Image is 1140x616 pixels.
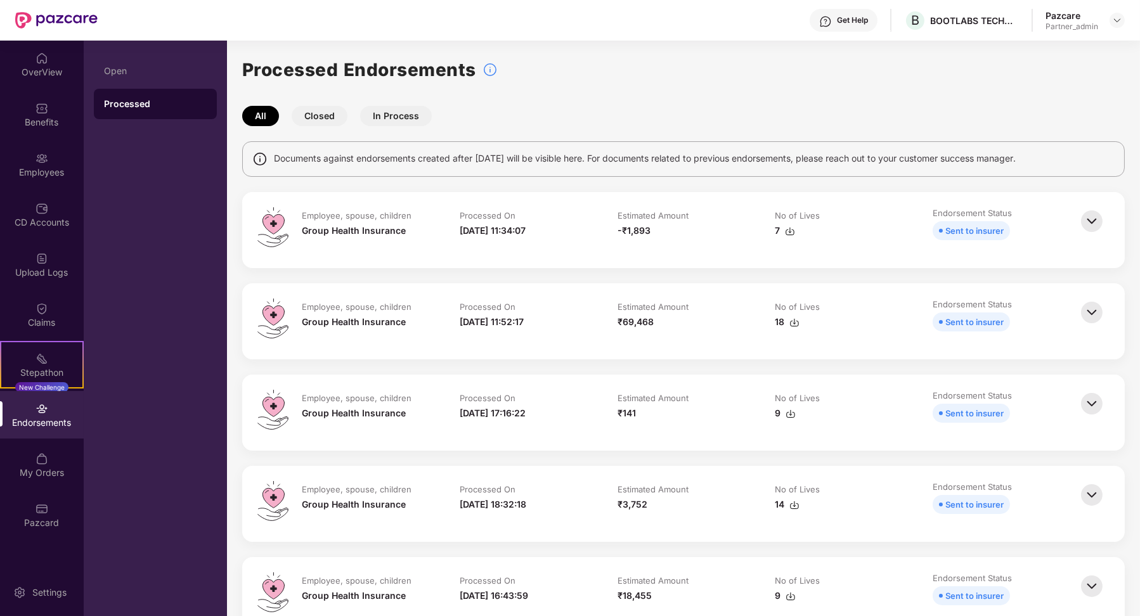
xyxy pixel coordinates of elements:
div: BOOTLABS TECHNOLOGIES PRIVATE LIMITED [930,15,1019,27]
div: No of Lives [775,210,820,221]
h1: Processed Endorsements [242,56,476,84]
div: Stepathon [1,366,82,379]
div: Estimated Amount [618,484,689,495]
div: 9 [775,406,796,420]
div: ₹141 [618,406,636,420]
img: svg+xml;base64,PHN2ZyBpZD0iRW5kb3JzZW1lbnRzIiB4bWxucz0iaHR0cDovL3d3dy53My5vcmcvMjAwMC9zdmciIHdpZH... [36,402,48,415]
img: svg+xml;base64,PHN2ZyBpZD0iQmFjay0zMngzMiIgeG1sbnM9Imh0dHA6Ly93d3cudzMub3JnLzIwMDAvc3ZnIiB3aWR0aD... [1078,481,1106,509]
div: Sent to insurer [945,497,1004,511]
div: Sent to insurer [945,315,1004,329]
div: Employee, spouse, children [302,575,411,586]
img: svg+xml;base64,PHN2ZyBpZD0iSG9tZSIgeG1sbnM9Imh0dHA6Ly93d3cudzMub3JnLzIwMDAvc3ZnIiB3aWR0aD0iMjAiIG... [36,52,48,65]
div: Open [104,66,207,76]
img: svg+xml;base64,PHN2ZyB4bWxucz0iaHR0cDovL3d3dy53My5vcmcvMjAwMC9zdmciIHdpZHRoPSI0OS4zMiIgaGVpZ2h0PS... [257,572,288,612]
div: [DATE] 11:34:07 [460,224,526,238]
button: Closed [292,106,347,126]
img: svg+xml;base64,PHN2ZyBpZD0iRG93bmxvYWQtMzJ4MzIiIHhtbG5zPSJodHRwOi8vd3d3LnczLm9yZy8yMDAwL3N2ZyIgd2... [789,318,800,328]
div: Group Health Insurance [302,406,406,420]
div: Group Health Insurance [302,589,406,603]
img: svg+xml;base64,PHN2ZyBpZD0iRHJvcGRvd24tMzJ4MzIiIHhtbG5zPSJodHRwOi8vd3d3LnczLm9yZy8yMDAwL3N2ZyIgd2... [1112,15,1122,25]
div: Endorsement Status [933,481,1012,492]
img: svg+xml;base64,PHN2ZyBpZD0iSW5mb18tXzMyeDMyIiBkYXRhLW5hbWU9IkluZm8gLSAzMngzMiIgeG1sbnM9Imh0dHA6Ly... [483,62,498,77]
div: Endorsement Status [933,572,1012,584]
img: svg+xml;base64,PHN2ZyBpZD0iRG93bmxvYWQtMzJ4MzIiIHhtbG5zPSJodHRwOi8vd3d3LnczLm9yZy8yMDAwL3N2ZyIgd2... [786,409,796,419]
img: svg+xml;base64,PHN2ZyBpZD0iQmVuZWZpdHMiIHhtbG5zPSJodHRwOi8vd3d3LnczLm9yZy8yMDAwL3N2ZyIgd2lkdGg9Ij... [36,102,48,115]
img: svg+xml;base64,PHN2ZyB4bWxucz0iaHR0cDovL3d3dy53My5vcmcvMjAwMC9zdmciIHdpZHRoPSI0OS4zMiIgaGVpZ2h0PS... [257,298,288,338]
div: New Challenge [15,382,68,392]
div: [DATE] 11:52:17 [460,315,524,329]
img: svg+xml;base64,PHN2ZyBpZD0iTXlfT3JkZXJzIiBkYXRhLW5hbWU9Ik15IE9yZGVycyIgeG1sbnM9Imh0dHA6Ly93d3cudz... [36,452,48,465]
button: All [242,106,279,126]
div: Settings [29,586,70,599]
div: Estimated Amount [618,392,689,404]
img: svg+xml;base64,PHN2ZyBpZD0iRG93bmxvYWQtMzJ4MzIiIHhtbG5zPSJodHRwOi8vd3d3LnczLm9yZy8yMDAwL3N2ZyIgd2... [786,591,796,601]
div: Processed On [460,301,515,312]
div: Group Health Insurance [302,224,406,238]
div: Get Help [837,15,868,25]
div: Partner_admin [1046,22,1098,32]
div: No of Lives [775,484,820,495]
div: No of Lives [775,301,820,312]
img: svg+xml;base64,PHN2ZyBpZD0iQmFjay0zMngzMiIgeG1sbnM9Imh0dHA6Ly93d3cudzMub3JnLzIwMDAvc3ZnIiB3aWR0aD... [1078,572,1106,600]
div: Pazcare [1046,10,1098,22]
img: svg+xml;base64,PHN2ZyBpZD0iQmFjay0zMngzMiIgeG1sbnM9Imh0dHA6Ly93d3cudzMub3JnLzIwMDAvc3ZnIiB3aWR0aD... [1078,298,1106,326]
div: ₹3,752 [618,497,647,511]
div: Employee, spouse, children [302,210,411,221]
img: svg+xml;base64,PHN2ZyBpZD0iRG93bmxvYWQtMzJ4MzIiIHhtbG5zPSJodHRwOi8vd3d3LnczLm9yZy8yMDAwL3N2ZyIgd2... [789,500,800,510]
div: [DATE] 18:32:18 [460,497,526,511]
img: svg+xml;base64,PHN2ZyBpZD0iSW5mbyIgeG1sbnM9Imh0dHA6Ly93d3cudzMub3JnLzIwMDAvc3ZnIiB3aWR0aD0iMTQiIG... [252,151,268,167]
div: -₹1,893 [618,224,651,238]
div: 7 [775,224,795,238]
img: svg+xml;base64,PHN2ZyBpZD0iQmFjay0zMngzMiIgeG1sbnM9Imh0dHA6Ly93d3cudzMub3JnLzIwMDAvc3ZnIiB3aWR0aD... [1078,390,1106,418]
div: 9 [775,589,796,603]
div: Sent to insurer [945,224,1004,238]
div: [DATE] 16:43:59 [460,589,528,603]
img: svg+xml;base64,PHN2ZyB4bWxucz0iaHR0cDovL3d3dy53My5vcmcvMjAwMC9zdmciIHdpZHRoPSIyMSIgaGVpZ2h0PSIyMC... [36,352,48,365]
div: Endorsement Status [933,207,1012,219]
div: Group Health Insurance [302,315,406,329]
img: svg+xml;base64,PHN2ZyBpZD0iRG93bmxvYWQtMzJ4MzIiIHhtbG5zPSJodHRwOi8vd3d3LnczLm9yZy8yMDAwL3N2ZyIgd2... [785,226,795,236]
img: svg+xml;base64,PHN2ZyBpZD0iRW1wbG95ZWVzIiB4bWxucz0iaHR0cDovL3d3dy53My5vcmcvMjAwMC9zdmciIHdpZHRoPS... [36,152,48,165]
div: Estimated Amount [618,210,689,221]
div: Processed On [460,575,515,586]
div: Sent to insurer [945,406,1004,420]
span: Documents against endorsements created after [DATE] will be visible here. For documents related t... [274,151,1016,165]
img: svg+xml;base64,PHN2ZyB4bWxucz0iaHR0cDovL3d3dy53My5vcmcvMjAwMC9zdmciIHdpZHRoPSI0OS4zMiIgaGVpZ2h0PS... [257,207,288,247]
div: Endorsement Status [933,298,1012,310]
img: svg+xml;base64,PHN2ZyBpZD0iSGVscC0zMngzMiIgeG1sbnM9Imh0dHA6Ly93d3cudzMub3JnLzIwMDAvc3ZnIiB3aWR0aD... [819,15,832,28]
img: svg+xml;base64,PHN2ZyBpZD0iQ0RfQWNjb3VudHMiIGRhdGEtbmFtZT0iQ0QgQWNjb3VudHMiIHhtbG5zPSJodHRwOi8vd3... [36,202,48,215]
div: Processed On [460,210,515,221]
div: No of Lives [775,575,820,586]
div: 18 [775,315,800,329]
div: Employee, spouse, children [302,301,411,312]
div: ₹18,455 [618,589,652,603]
div: ₹69,468 [618,315,654,329]
img: New Pazcare Logo [15,12,98,29]
span: B [911,13,919,28]
div: [DATE] 17:16:22 [460,406,526,420]
div: Processed [104,98,207,110]
button: In Process [360,106,432,126]
div: Estimated Amount [618,575,689,586]
img: svg+xml;base64,PHN2ZyBpZD0iVXBsb2FkX0xvZ3MiIGRhdGEtbmFtZT0iVXBsb2FkIExvZ3MiIHhtbG5zPSJodHRwOi8vd3... [36,252,48,265]
img: svg+xml;base64,PHN2ZyB4bWxucz0iaHR0cDovL3d3dy53My5vcmcvMjAwMC9zdmciIHdpZHRoPSI0OS4zMiIgaGVpZ2h0PS... [257,481,288,521]
div: No of Lives [775,392,820,404]
img: svg+xml;base64,PHN2ZyBpZD0iQ2xhaW0iIHhtbG5zPSJodHRwOi8vd3d3LnczLm9yZy8yMDAwL3N2ZyIgd2lkdGg9IjIwIi... [36,302,48,315]
div: Processed On [460,484,515,495]
img: svg+xml;base64,PHN2ZyBpZD0iUGF6Y2FyZCIgeG1sbnM9Imh0dHA6Ly93d3cudzMub3JnLzIwMDAvc3ZnIiB3aWR0aD0iMj... [36,503,48,515]
div: Employee, spouse, children [302,392,411,404]
div: Group Health Insurance [302,497,406,511]
div: Employee, spouse, children [302,484,411,495]
div: Sent to insurer [945,589,1004,603]
img: svg+xml;base64,PHN2ZyB4bWxucz0iaHR0cDovL3d3dy53My5vcmcvMjAwMC9zdmciIHdpZHRoPSI0OS4zMiIgaGVpZ2h0PS... [257,390,288,430]
div: Estimated Amount [618,301,689,312]
div: Endorsement Status [933,390,1012,401]
img: svg+xml;base64,PHN2ZyBpZD0iQmFjay0zMngzMiIgeG1sbnM9Imh0dHA6Ly93d3cudzMub3JnLzIwMDAvc3ZnIiB3aWR0aD... [1078,207,1106,235]
div: 14 [775,497,800,511]
img: svg+xml;base64,PHN2ZyBpZD0iU2V0dGluZy0yMHgyMCIgeG1sbnM9Imh0dHA6Ly93d3cudzMub3JnLzIwMDAvc3ZnIiB3aW... [13,586,26,599]
div: Processed On [460,392,515,404]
